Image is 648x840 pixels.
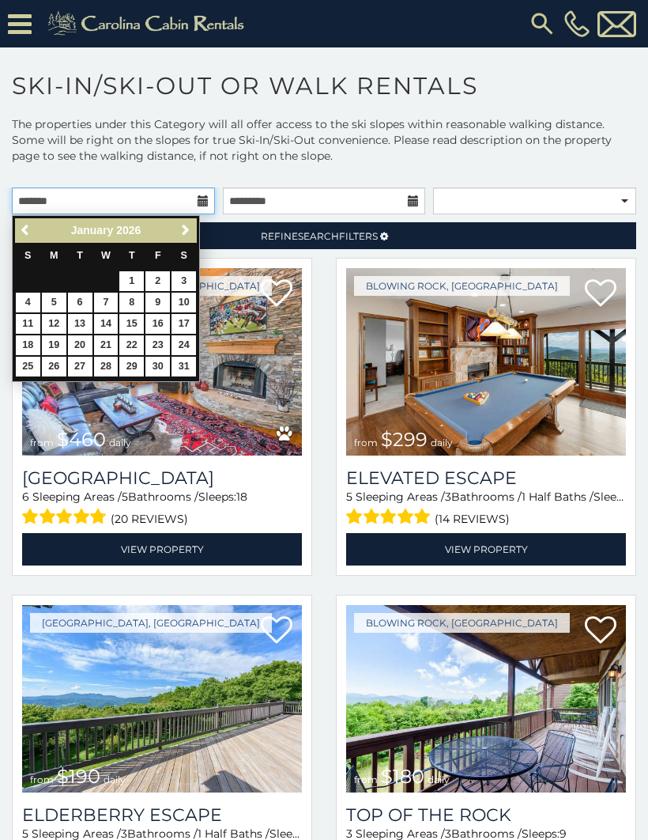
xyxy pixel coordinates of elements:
[119,271,144,291] a: 1
[298,230,339,242] span: Search
[22,605,302,793] img: Elderberry Escape
[445,490,451,504] span: 3
[346,268,626,456] img: Elevated Escape
[42,357,66,376] a: 26
[77,250,83,261] span: Tuesday
[68,335,92,355] a: 20
[129,250,135,261] span: Thursday
[346,490,352,504] span: 5
[346,467,626,489] a: Elevated Escape
[119,357,144,376] a: 29
[560,10,593,37] a: [PHONE_NUMBER]
[181,250,187,261] span: Saturday
[22,605,302,793] a: Elderberry Escape from $190 daily
[145,314,170,334] a: 16
[24,250,31,261] span: Sunday
[175,221,195,240] a: Next
[346,605,626,793] a: Top Of The Rock from $180 daily
[179,224,192,236] span: Next
[42,293,66,312] a: 5
[68,293,92,312] a: 6
[22,804,302,826] a: Elderberry Escape
[57,765,100,788] span: $190
[20,224,32,236] span: Previous
[104,774,126,785] span: daily
[22,533,302,566] a: View Property
[68,314,92,334] a: 13
[346,268,626,456] a: Elevated Escape from $299 daily
[122,490,128,504] span: 5
[12,222,636,249] a: RefineSearchFilters
[16,314,40,334] a: 11
[94,293,119,312] a: 7
[428,774,450,785] span: daily
[57,428,106,451] span: $460
[171,314,196,334] a: 17
[68,357,92,376] a: 27
[22,467,302,489] h3: Mile High Lodge
[236,490,247,504] span: 18
[528,9,556,38] img: search-regular.svg
[346,605,626,793] img: Top Of The Rock
[50,250,58,261] span: Monday
[261,230,378,242] span: Refine Filters
[119,335,144,355] a: 22
[381,765,424,788] span: $180
[522,490,593,504] span: 1 Half Baths /
[346,489,626,529] div: Sleeping Areas / Bathrooms / Sleeps:
[71,224,114,236] span: January
[431,437,453,448] span: daily
[585,615,616,648] a: Add to favorites
[145,335,170,355] a: 23
[145,271,170,291] a: 2
[171,293,196,312] a: 10
[94,314,119,334] a: 14
[354,613,570,633] a: Blowing Rock, [GEOGRAPHIC_DATA]
[354,276,570,296] a: Blowing Rock, [GEOGRAPHIC_DATA]
[261,278,292,311] a: Add to favorites
[17,221,36,240] a: Previous
[261,615,292,648] a: Add to favorites
[171,271,196,291] a: 3
[16,335,40,355] a: 18
[354,774,378,785] span: from
[22,467,302,489] a: [GEOGRAPHIC_DATA]
[42,314,66,334] a: 12
[111,509,188,529] span: (20 reviews)
[30,613,272,633] a: [GEOGRAPHIC_DATA], [GEOGRAPHIC_DATA]
[354,437,378,448] span: from
[145,293,170,312] a: 9
[30,437,54,448] span: from
[435,509,510,529] span: (14 reviews)
[119,314,144,334] a: 15
[145,357,170,376] a: 30
[16,357,40,376] a: 25
[42,335,66,355] a: 19
[116,224,141,236] span: 2026
[119,293,144,312] a: 8
[94,335,119,355] a: 21
[30,774,54,785] span: from
[22,489,302,529] div: Sleeping Areas / Bathrooms / Sleeps:
[155,250,161,261] span: Friday
[40,8,258,40] img: Khaki-logo.png
[585,278,616,311] a: Add to favorites
[101,250,111,261] span: Wednesday
[346,533,626,566] a: View Property
[346,804,626,826] a: Top Of The Rock
[109,437,131,448] span: daily
[22,490,29,504] span: 6
[171,335,196,355] a: 24
[381,428,428,451] span: $299
[94,357,119,376] a: 28
[16,293,40,312] a: 4
[171,357,196,376] a: 31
